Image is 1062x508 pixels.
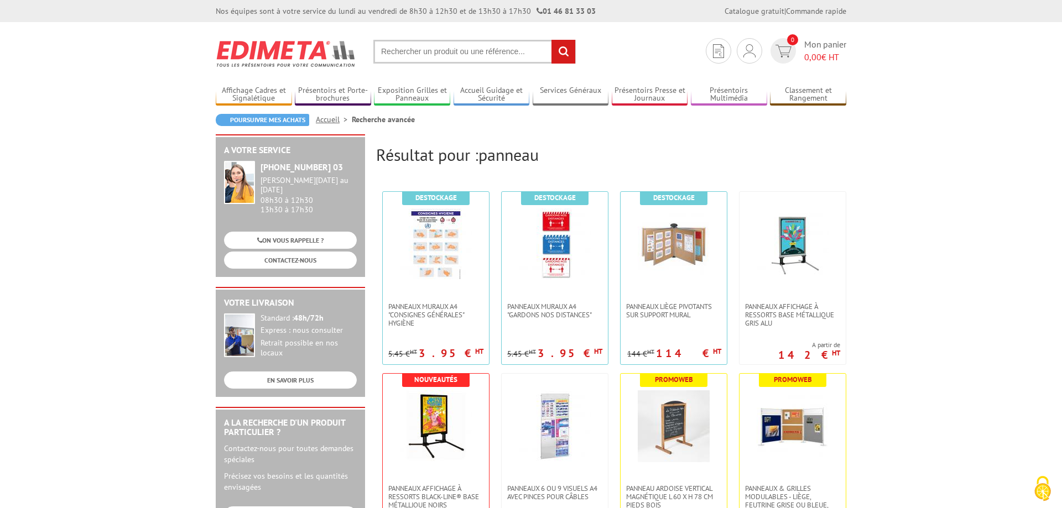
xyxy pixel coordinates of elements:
h2: Votre livraison [224,298,357,308]
p: 3.95 € [538,350,602,357]
a: Panneaux muraux A4 "Consignes Générales" Hygiène [383,302,489,327]
sup: HT [410,348,417,355]
img: Panneaux muraux A4 [519,208,591,280]
img: devis rapide [743,44,756,57]
a: Exposition Grilles et Panneaux [374,86,450,104]
p: 5.45 € [507,350,536,358]
a: Commande rapide [786,6,846,16]
b: Promoweb [774,375,812,384]
h2: A la recherche d'un produit particulier ? [224,418,357,437]
sup: HT [475,347,483,356]
p: 142 € [778,352,840,358]
a: Services Généraux [533,86,609,104]
div: [PERSON_NAME][DATE] au [DATE] [261,176,357,195]
b: Nouveautés [414,375,457,384]
span: panneau [478,144,539,165]
li: Recherche avancée [352,114,415,125]
sup: HT [832,348,840,358]
strong: 01 46 81 33 03 [537,6,596,16]
p: 114 € [656,350,721,357]
b: Destockage [415,193,457,202]
a: Accueil Guidage et Sécurité [454,86,530,104]
div: 08h30 à 12h30 13h30 à 17h30 [261,176,357,214]
p: 5.45 € [388,350,417,358]
a: CONTACTEZ-NOUS [224,252,357,269]
span: 0 [787,34,798,45]
img: Panneaux affichage à ressorts Black-Line® base métallique Noirs [400,390,472,462]
p: Contactez-nous pour toutes demandes spéciales [224,443,357,465]
a: devis rapide 0 Mon panier 0,00€ HT [768,38,846,64]
a: Affichage Cadres et Signalétique [216,86,292,104]
p: 3.95 € [419,350,483,357]
a: EN SAVOIR PLUS [224,371,357,389]
a: Panneaux 6 ou 9 visuels A4 avec pinces pour câbles [502,484,608,501]
img: Panneaux 6 ou 9 visuels A4 avec pinces pour câbles [519,390,591,462]
span: Panneaux liège pivotants sur support mural [626,302,721,319]
img: Panneaux muraux A4 [400,208,472,280]
input: Rechercher un produit ou une référence... [373,40,576,64]
img: devis rapide [713,44,724,58]
a: Présentoirs Presse et Journaux [612,86,688,104]
span: Mon panier [804,38,846,64]
p: 144 € [627,350,654,358]
sup: HT [713,347,721,356]
span: A partir de [778,341,840,349]
a: Catalogue gratuit [725,6,784,16]
b: Destockage [534,193,576,202]
sup: HT [594,347,602,356]
a: Poursuivre mes achats [216,114,309,126]
span: Panneaux affichage à ressorts base métallique Gris Alu [745,302,840,327]
button: Cookies (fenêtre modale) [1023,470,1062,508]
div: Retrait possible en nos locaux [261,338,357,358]
h2: A votre service [224,145,357,155]
span: € HT [804,51,846,64]
span: Panneaux muraux A4 "Consignes Générales" Hygiène [388,302,483,327]
span: Panneaux muraux A4 "Gardons nos Distances" [507,302,602,319]
div: Nos équipes sont à votre service du lundi au vendredi de 8h30 à 12h30 et de 13h30 à 17h30 [216,6,596,17]
a: Panneaux liège pivotants sur support mural [621,302,727,319]
a: ON VOUS RAPPELLE ? [224,232,357,249]
img: Panneaux & Grilles modulables - liège, feutrine grise ou bleue, blanc laqué ou gris alu [757,390,829,462]
img: widget-service.jpg [224,161,255,204]
img: widget-livraison.jpg [224,313,255,357]
span: 0,00 [804,51,821,62]
img: Cookies (fenêtre modale) [1029,475,1056,502]
b: Promoweb [655,375,693,384]
a: Présentoirs Multimédia [691,86,767,104]
span: Panneaux 6 ou 9 visuels A4 avec pinces pour câbles [507,484,602,501]
div: Express : nous consulter [261,326,357,336]
a: Panneaux muraux A4 "Gardons nos Distances" [502,302,608,319]
strong: [PHONE_NUMBER] 03 [261,161,343,172]
a: Présentoirs et Porte-brochures [295,86,371,104]
img: Panneau Ardoise Vertical Magnétique L 60 x H 78 cm Pieds Bois [638,390,710,462]
a: Panneaux affichage à ressorts base métallique Gris Alu [740,302,846,327]
a: Accueil [316,114,352,124]
a: Classement et Rangement [770,86,846,104]
p: Précisez vos besoins et les quantités envisagées [224,470,357,493]
sup: HT [647,348,654,355]
b: Destockage [653,193,695,202]
sup: HT [529,348,536,355]
div: | [725,6,846,17]
h2: Résultat pour : [376,145,846,164]
img: Panneaux affichage à ressorts base métallique Gris Alu [757,208,829,280]
img: Edimeta [216,33,357,74]
strong: 48h/72h [294,313,324,323]
input: rechercher [551,40,575,64]
img: devis rapide [775,45,792,57]
img: Panneaux liège pivotants sur support mural [638,208,710,280]
div: Standard : [261,313,357,323]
